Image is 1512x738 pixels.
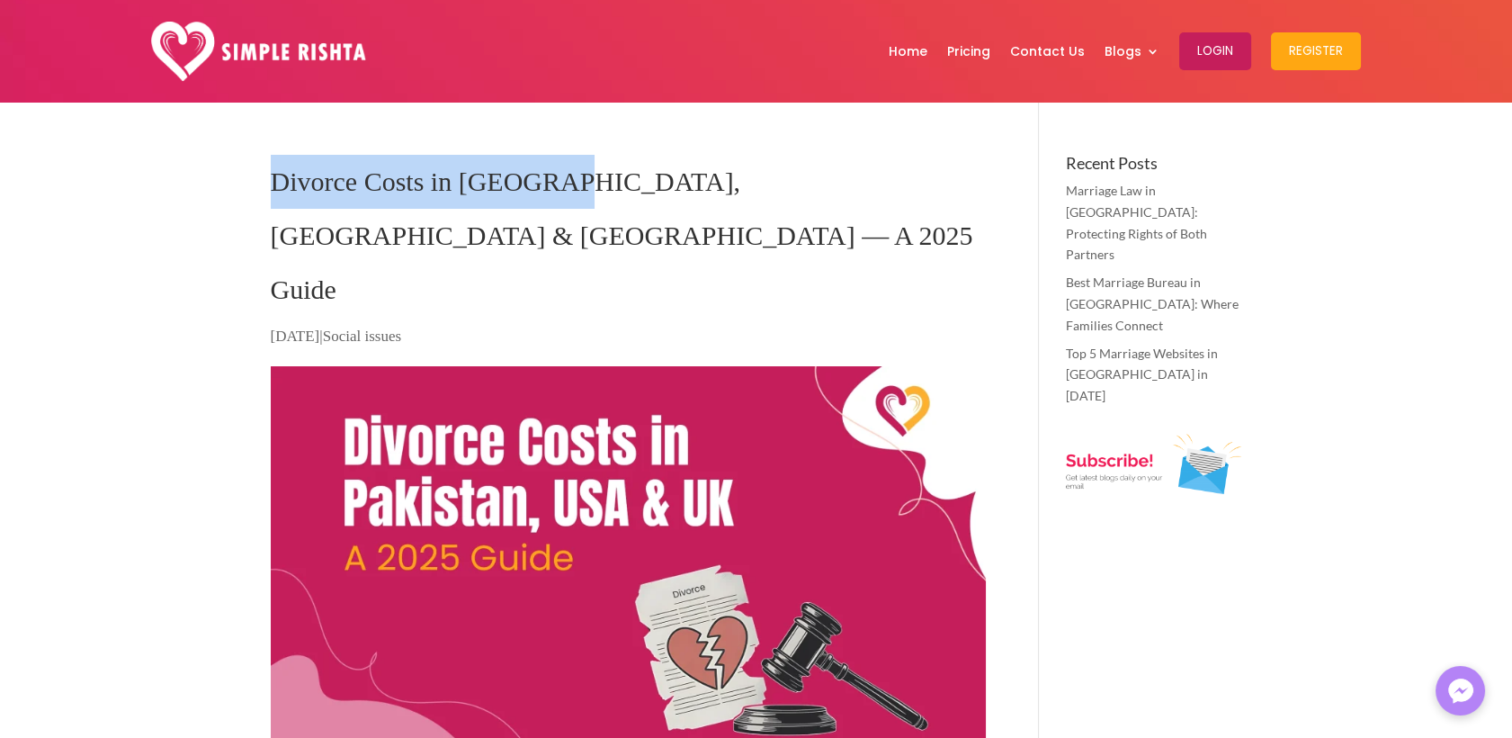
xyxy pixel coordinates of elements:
a: Login [1179,4,1251,98]
a: Best Marriage Bureau in [GEOGRAPHIC_DATA]: Where Families Connect [1066,274,1239,333]
button: Login [1179,32,1251,70]
a: Social issues [323,328,401,345]
h1: Divorce Costs in [GEOGRAPHIC_DATA], [GEOGRAPHIC_DATA] & [GEOGRAPHIC_DATA] — A 2025 Guide [271,155,986,326]
span: [DATE] [271,328,320,345]
a: Top 5 Marriage Websites in [GEOGRAPHIC_DATA] in [DATE] [1066,346,1218,404]
a: Home [889,4,927,98]
a: Contact Us [1010,4,1085,98]
img: Messenger [1443,673,1479,709]
a: Register [1271,4,1361,98]
button: Register [1271,32,1361,70]
a: Blogs [1105,4,1159,98]
a: Marriage Law in [GEOGRAPHIC_DATA]: Protecting Rights of Both Partners [1066,183,1207,262]
h4: Recent Posts [1066,155,1241,180]
p: | [271,326,986,361]
a: Pricing [947,4,990,98]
